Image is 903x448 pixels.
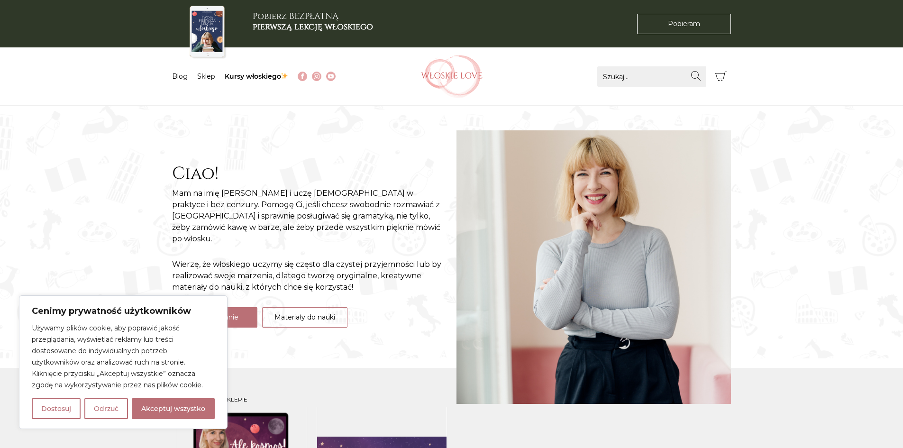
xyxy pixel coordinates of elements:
button: Dostosuj [32,398,81,419]
a: Blog [172,72,188,81]
a: Kursy włoskiego [225,72,289,81]
button: Akceptuj wszystko [132,398,215,419]
p: Używamy plików cookie, aby poprawić jakość przeglądania, wyświetlać reklamy lub treści dostosowan... [32,322,215,391]
p: Cenimy prywatność użytkowników [32,305,215,317]
h2: Ciao! [172,164,447,184]
h3: Najnowsze w sklepie [177,396,447,403]
button: Koszyk [711,66,731,87]
img: ✨ [281,73,288,79]
a: Sklep [197,72,215,81]
input: Szukaj... [597,66,706,87]
p: Wierzę, że włoskiego uczymy się często dla czystej przyjemności lub by realizować swoje marzenia,... [172,259,447,293]
b: pierwszą lekcję włoskiego [253,21,373,33]
h3: Pobierz BEZPŁATNĄ [253,11,373,32]
button: Odrzuć [84,398,128,419]
img: Włoskielove [421,55,483,98]
span: Pobieram [668,19,700,29]
a: Pobieram [637,14,731,34]
p: Mam na imię [PERSON_NAME] i uczę [DEMOGRAPHIC_DATA] w praktyce i bez cenzury. Pomogę Ci, jeśli ch... [172,188,447,245]
a: Materiały do nauki [262,307,347,328]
